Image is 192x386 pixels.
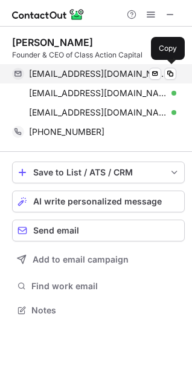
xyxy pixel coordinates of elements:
[29,107,167,118] span: [EMAIL_ADDRESS][DOMAIN_NAME]
[12,249,185,270] button: Add to email campaign
[29,126,104,137] span: [PHONE_NUMBER]
[29,68,167,79] span: [EMAIL_ADDRESS][DOMAIN_NAME]
[12,220,185,241] button: Send email
[33,255,129,264] span: Add to email campaign
[12,278,185,295] button: Find work email
[31,305,180,316] span: Notes
[12,50,185,61] div: Founder & CEO of Class Action Capital
[33,168,164,177] div: Save to List / ATS / CRM
[33,197,162,206] span: AI write personalized message
[12,7,85,22] img: ContactOut v5.3.10
[33,226,79,235] span: Send email
[12,302,185,319] button: Notes
[12,162,185,183] button: save-profile-one-click
[12,191,185,212] button: AI write personalized message
[31,281,180,292] span: Find work email
[29,88,167,99] span: [EMAIL_ADDRESS][DOMAIN_NAME]
[12,36,93,48] div: [PERSON_NAME]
